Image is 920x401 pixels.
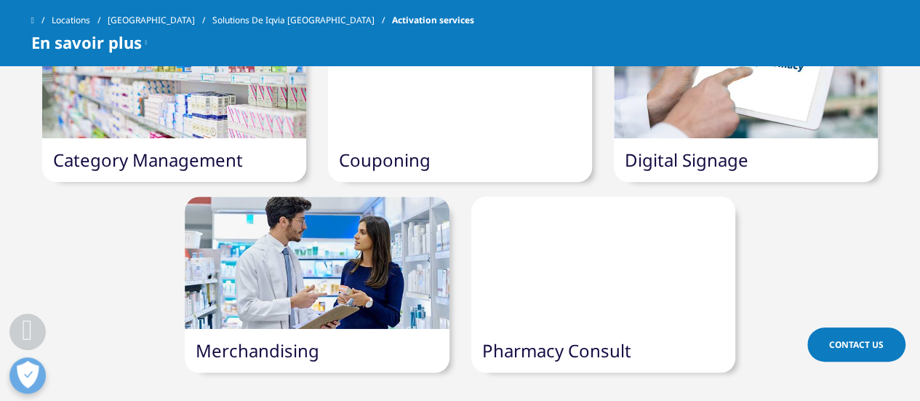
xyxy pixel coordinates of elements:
a: Contact Us [807,327,905,362]
a: [GEOGRAPHIC_DATA] [108,7,212,33]
a: Merchandising [196,338,319,362]
span: En savoir plus [31,33,142,51]
a: Solutions De Iqvia [GEOGRAPHIC_DATA] [212,7,392,33]
a: Category Management [53,148,243,172]
button: Open Preferences [9,357,46,394]
span: Activation services [392,7,474,33]
a: Pharmacy Consult [482,338,631,362]
a: Locations [52,7,108,33]
a: Couponing [339,148,431,172]
span: Contact Us [829,338,884,351]
a: Digital Signage [625,148,748,172]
